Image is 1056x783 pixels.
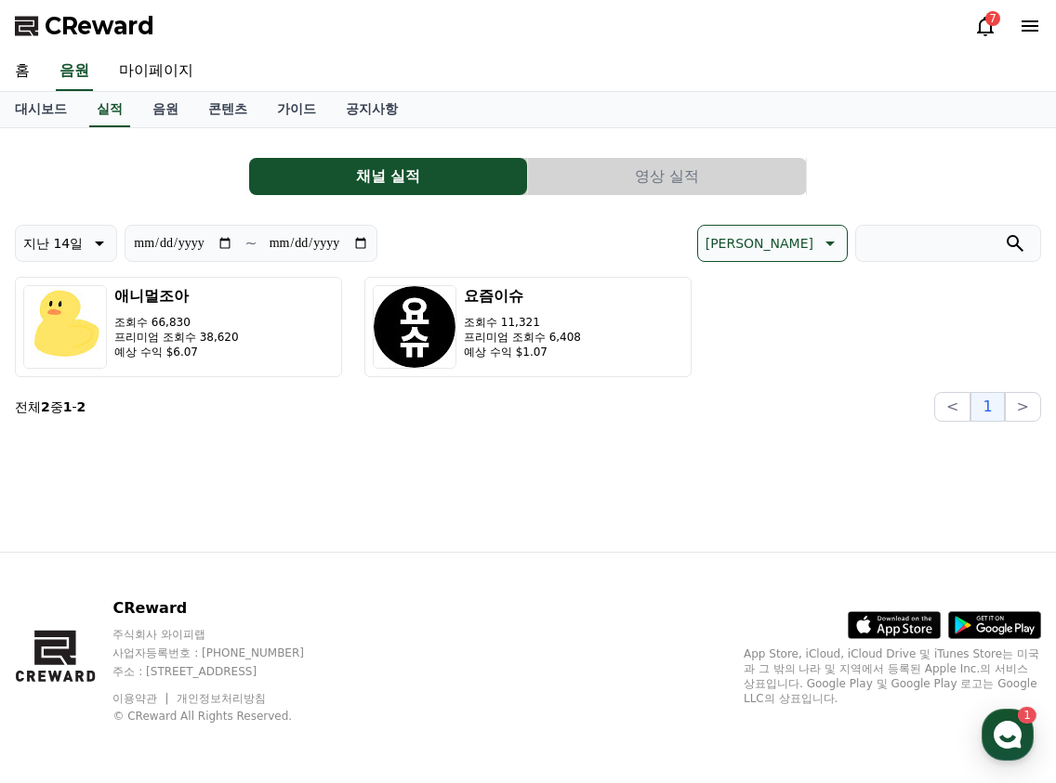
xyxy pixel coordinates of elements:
p: 조회수 66,830 [114,315,239,330]
strong: 2 [77,399,86,414]
p: 프리미엄 조회수 38,620 [114,330,239,345]
p: 예상 수익 $6.07 [114,345,239,359]
p: 예상 수익 $1.07 [464,345,581,359]
strong: 1 [63,399,73,414]
button: > [1005,392,1041,422]
a: 채널 실적 [249,158,528,195]
button: 애니멀조아 조회수 66,830 프리미엄 조회수 38,620 예상 수익 $6.07 [15,277,342,377]
a: 설정 [240,589,357,635]
p: 사업자등록번호 : [PHONE_NUMBER] [112,646,339,660]
button: 영상 실적 [528,158,806,195]
button: 지난 14일 [15,225,117,262]
strong: 2 [41,399,50,414]
p: 프리미엄 조회수 6,408 [464,330,581,345]
h3: 애니멀조아 [114,285,239,307]
button: < [934,392,970,422]
a: CReward [15,11,154,41]
span: 설정 [287,617,310,632]
div: 7 [985,11,1000,26]
button: [PERSON_NAME] [697,225,848,262]
p: CReward [112,597,339,620]
span: 대화 [170,618,192,633]
img: 요즘이슈 [373,285,456,369]
span: 홈 [59,617,70,632]
span: CReward [45,11,154,41]
a: 공지사항 [331,92,413,127]
img: 애니멀조아 [23,285,107,369]
a: 개인정보처리방침 [177,692,266,705]
p: 주식회사 와이피랩 [112,627,339,642]
a: 이용약관 [112,692,171,705]
button: 채널 실적 [249,158,527,195]
p: ~ [244,232,257,254]
a: 마이페이지 [104,52,208,91]
a: 음원 [56,52,93,91]
a: 가이드 [262,92,331,127]
a: 홈 [6,589,123,635]
a: 콘텐츠 [193,92,262,127]
a: 실적 [89,92,130,127]
p: 조회수 11,321 [464,315,581,330]
a: 1대화 [123,589,240,635]
p: 전체 중 - [15,398,86,416]
button: 요즘이슈 조회수 11,321 프리미엄 조회수 6,408 예상 수익 $1.07 [364,277,692,377]
a: 7 [974,15,997,37]
a: 영상 실적 [528,158,807,195]
p: 주소 : [STREET_ADDRESS] [112,664,339,679]
button: 1 [970,392,1004,422]
p: App Store, iCloud, iCloud Drive 및 iTunes Store는 미국과 그 밖의 나라 및 지역에서 등록된 Apple Inc.의 서비스 상표입니다. Goo... [744,646,1041,706]
p: © CReward All Rights Reserved. [112,709,339,724]
p: 지난 14일 [23,230,83,256]
span: 1 [189,588,195,603]
a: 음원 [138,92,193,127]
p: [PERSON_NAME] [706,230,813,256]
h3: 요즘이슈 [464,285,581,307]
